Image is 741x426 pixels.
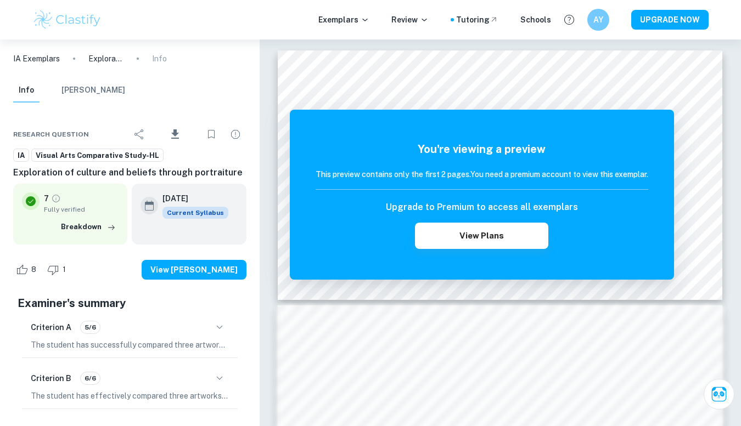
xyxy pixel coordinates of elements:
[31,339,229,351] p: The student has successfully compared three artworks from at least two different artists, fulfill...
[25,264,42,275] span: 8
[224,123,246,145] div: Report issue
[81,373,100,383] span: 6/6
[456,14,498,26] a: Tutoring
[13,166,246,179] h6: Exploration of culture and beliefs through portraiture
[31,390,229,402] p: The student has effectively compared three artworks by two different artists, fulfilling the requ...
[32,9,102,31] img: Clastify logo
[587,9,609,31] button: AY
[31,149,164,162] a: Visual Arts Comparative Study-HL
[520,14,551,26] a: Schools
[31,372,71,384] h6: Criterion B
[88,53,123,65] p: Exploration of culture and beliefs through portraiture
[44,192,49,205] p: 7
[153,120,198,149] div: Download
[386,201,578,214] h6: Upgrade to Premium to access all exemplars
[162,207,228,219] span: Current Syllabus
[316,141,648,157] h5: You're viewing a preview
[32,150,163,161] span: Visual Arts Comparative Study-HL
[200,123,222,145] div: Bookmark
[14,150,29,161] span: IA
[57,264,72,275] span: 1
[152,53,167,65] p: Info
[31,321,71,333] h6: Criterion A
[13,149,29,162] a: IA
[318,14,369,26] p: Exemplars
[128,123,150,145] div: Share
[58,219,119,235] button: Breakdown
[61,78,125,103] button: [PERSON_NAME]
[51,194,61,203] a: Grade fully verified
[316,168,648,180] h6: This preview contains only the first 2 pages. You need a premium account to view this exemplar.
[162,207,228,219] div: This exemplar is based on the current syllabus. Feel free to refer to it for inspiration/ideas wh...
[44,261,72,279] div: Dislike
[142,260,246,280] button: View [PERSON_NAME]
[18,295,242,311] h5: Examiner's summary
[391,14,429,26] p: Review
[560,10,579,29] button: Help and Feedback
[13,78,40,103] button: Info
[631,10,709,30] button: UPGRADE NOW
[592,14,605,26] h6: AY
[44,205,119,214] span: Fully verified
[704,379,734,410] button: Ask Clai
[13,53,60,65] a: IA Exemplars
[81,322,100,332] span: 5/6
[162,192,220,205] h6: [DATE]
[13,261,42,279] div: Like
[13,129,89,139] span: Research question
[415,223,548,249] button: View Plans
